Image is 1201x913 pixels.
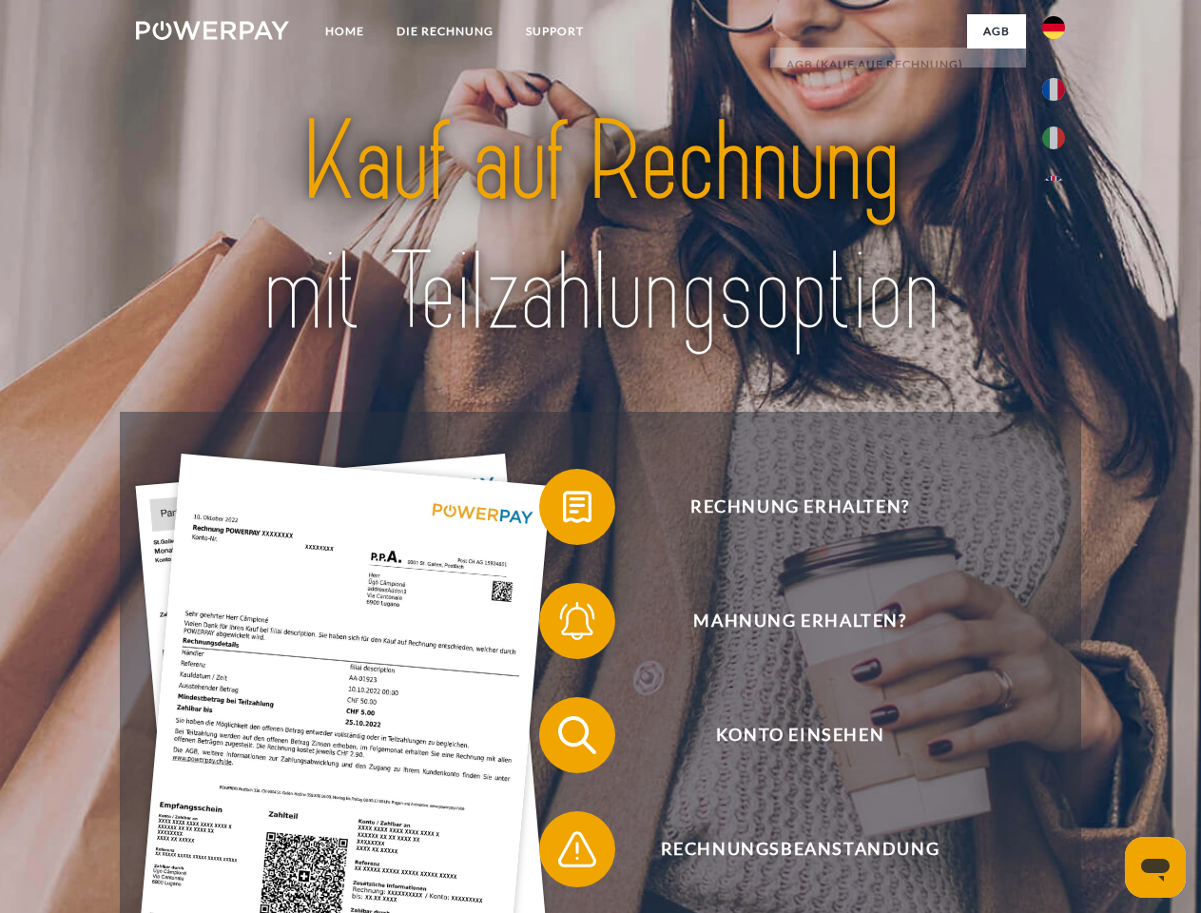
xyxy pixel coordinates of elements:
[136,21,289,40] img: logo-powerpay-white.svg
[1042,16,1065,39] img: de
[967,14,1026,49] a: agb
[1042,126,1065,149] img: it
[567,583,1033,659] span: Mahnung erhalten?
[553,483,601,531] img: qb_bill.svg
[182,91,1019,364] img: title-powerpay_de.svg
[1125,837,1186,898] iframe: Schaltfläche zum Öffnen des Messaging-Fensters
[1042,78,1065,101] img: fr
[309,14,380,49] a: Home
[539,583,1034,659] button: Mahnung erhalten?
[553,826,601,873] img: qb_warning.svg
[770,48,1026,82] a: AGB (Kauf auf Rechnung)
[553,597,601,645] img: qb_bell.svg
[380,14,510,49] a: DIE RECHNUNG
[1042,176,1065,199] img: en
[539,697,1034,773] button: Konto einsehen
[553,711,601,759] img: qb_search.svg
[510,14,600,49] a: SUPPORT
[567,811,1033,887] span: Rechnungsbeanstandung
[567,469,1033,545] span: Rechnung erhalten?
[539,469,1034,545] button: Rechnung erhalten?
[539,811,1034,887] button: Rechnungsbeanstandung
[567,697,1033,773] span: Konto einsehen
